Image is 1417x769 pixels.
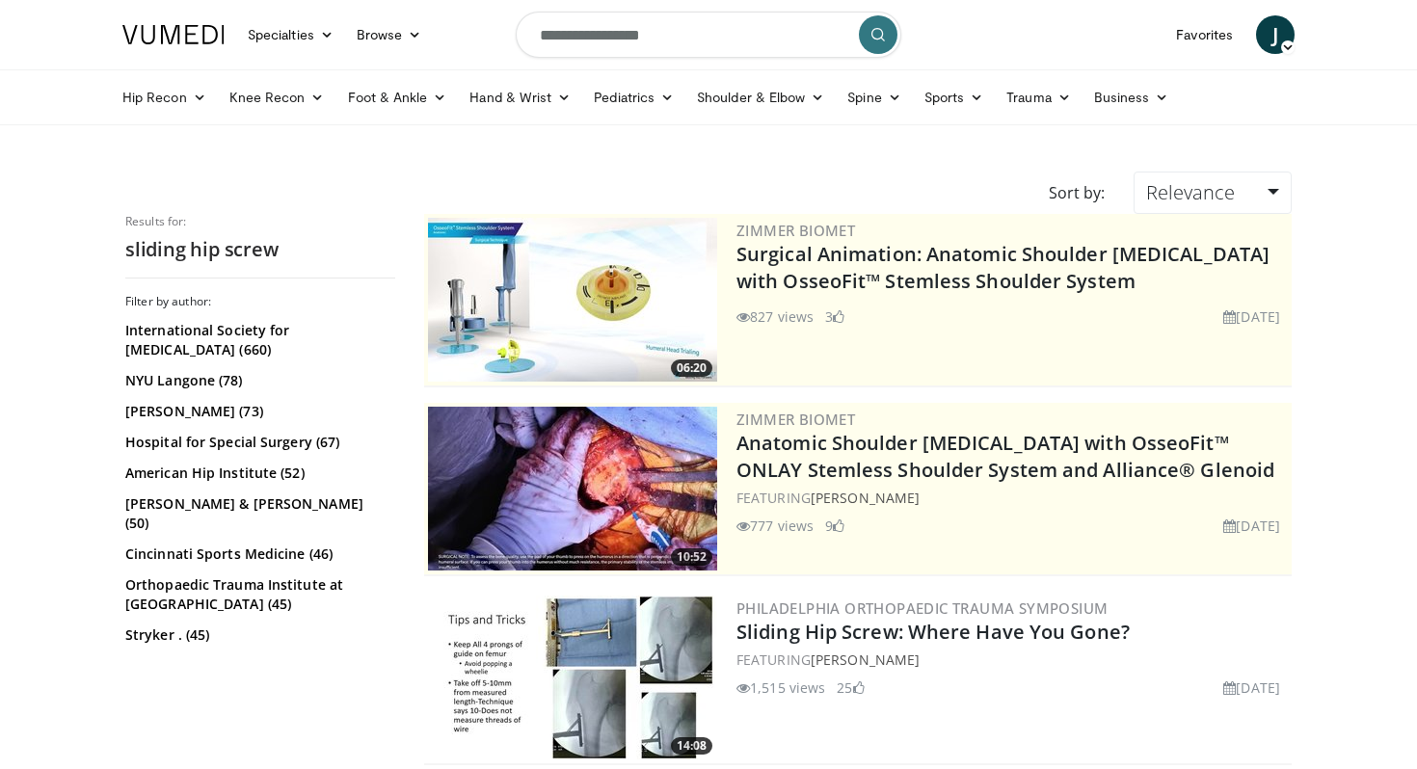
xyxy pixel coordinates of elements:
[125,433,390,452] a: Hospital for Special Surgery (67)
[671,359,712,377] span: 06:20
[836,78,912,117] a: Spine
[736,306,814,327] li: 827 views
[913,78,996,117] a: Sports
[995,78,1083,117] a: Trauma
[736,430,1274,483] a: Anatomic Shoulder [MEDICAL_DATA] with OsseoFit™ ONLAY Stemless Shoulder System and Alliance® Glenoid
[736,488,1288,508] div: FEATURING
[125,402,390,421] a: [PERSON_NAME] (73)
[125,464,390,483] a: American Hip Institute (52)
[671,548,712,566] span: 10:52
[685,78,836,117] a: Shoulder & Elbow
[428,407,717,570] a: 10:52
[837,677,864,698] li: 25
[125,237,395,262] h2: sliding hip screw
[1034,172,1119,214] div: Sort by:
[125,294,395,309] h3: Filter by author:
[736,241,1270,294] a: Surgical Animation: Anatomic Shoulder [MEDICAL_DATA] with OsseoFit™ Stemless Shoulder System
[825,516,844,536] li: 9
[1223,306,1280,327] li: [DATE]
[125,544,390,564] a: Cincinnati Sports Medicine (46)
[125,494,390,533] a: [PERSON_NAME] & [PERSON_NAME] (50)
[811,489,920,507] a: [PERSON_NAME]
[125,214,395,229] p: Results for:
[428,218,717,382] a: 06:20
[125,575,390,614] a: Orthopaedic Trauma Institute at [GEOGRAPHIC_DATA] (45)
[671,737,712,755] span: 14:08
[582,78,685,117] a: Pediatrics
[736,619,1130,645] a: Sliding Hip Screw: Where Have You Gone?
[1134,172,1292,214] a: Relevance
[345,15,434,54] a: Browse
[125,625,390,645] a: Stryker . (45)
[1083,78,1181,117] a: Business
[1164,15,1244,54] a: Favorites
[516,12,901,58] input: Search topics, interventions
[1256,15,1295,54] a: J
[1146,179,1235,205] span: Relevance
[122,25,225,44] img: VuMedi Logo
[736,221,855,240] a: Zimmer Biomet
[736,410,855,429] a: Zimmer Biomet
[111,78,218,117] a: Hip Recon
[218,78,336,117] a: Knee Recon
[736,650,1288,670] div: FEATURING
[428,596,717,759] img: d6e6796b-d9e6-4447-a306-8f1c1fab111c.300x170_q85_crop-smart_upscale.jpg
[736,516,814,536] li: 777 views
[1223,516,1280,536] li: [DATE]
[428,596,717,759] a: 14:08
[428,407,717,570] img: 68921608-6324-4888-87da-a4d0ad613160.300x170_q85_crop-smart_upscale.jpg
[336,78,459,117] a: Foot & Ankle
[125,371,390,390] a: NYU Langone (78)
[125,321,390,359] a: International Society for [MEDICAL_DATA] (660)
[811,650,920,669] a: [PERSON_NAME]
[825,306,844,327] li: 3
[736,598,1108,618] a: Philadelphia Orthopaedic Trauma Symposium
[736,677,825,698] li: 1,515 views
[1223,677,1280,698] li: [DATE]
[458,78,582,117] a: Hand & Wrist
[428,218,717,382] img: 84e7f812-2061-4fff-86f6-cdff29f66ef4.300x170_q85_crop-smart_upscale.jpg
[236,15,345,54] a: Specialties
